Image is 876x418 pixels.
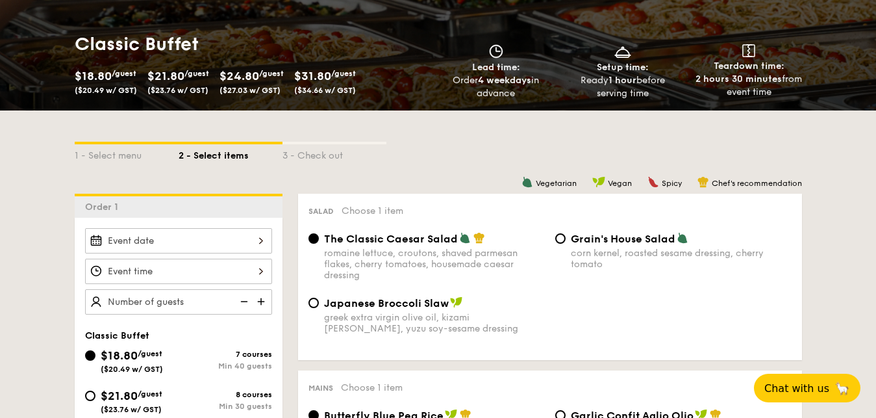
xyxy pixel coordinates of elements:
[714,60,784,72] span: Teardown time:
[184,69,209,78] span: /guest
[712,179,802,188] span: Chef's recommendation
[308,233,319,244] input: The Classic Caesar Saladromaine lettuce, croutons, shaved parmesan flakes, cherry tomatoes, house...
[571,233,675,245] span: Grain's House Salad
[662,179,682,188] span: Spicy
[677,232,688,244] img: icon-vegetarian.fe4039eb.svg
[75,69,112,83] span: $18.80
[85,289,272,315] input: Number of guests
[138,389,162,398] span: /guest
[613,44,632,59] img: icon-dish.430c3a2e.svg
[647,176,659,188] img: icon-spicy.37a8142b.svg
[592,176,605,188] img: icon-vegan.f8ff3823.svg
[608,179,632,188] span: Vegan
[101,348,138,363] span: $18.80
[472,62,520,73] span: Lead time:
[308,207,334,216] span: Salad
[85,259,272,284] input: Event time
[486,44,506,59] img: icon-clock.2db775ea.svg
[179,402,272,411] div: Min 30 guests
[112,69,136,78] span: /guest
[101,405,162,414] span: ($23.76 w/ GST)
[571,248,792,270] div: corn kernel, roasted sesame dressing, cherry tomato
[147,69,184,83] span: $21.80
[597,62,649,73] span: Setup time:
[75,144,179,163] div: 1 - Select menu
[179,144,282,163] div: 2 - Select items
[308,298,319,308] input: Japanese Broccoli Slawgreek extra virgin olive oil, kizami [PERSON_NAME], yuzu soy-sesame dressing
[85,228,272,254] input: Event date
[85,330,149,341] span: Classic Buffet
[324,233,458,245] span: The Classic Caesar Salad
[219,69,259,83] span: $24.80
[282,144,386,163] div: 3 - Check out
[85,391,95,401] input: $21.80/guest($23.76 w/ GST)8 coursesMin 30 guests
[294,69,331,83] span: $31.80
[138,349,162,358] span: /guest
[331,69,356,78] span: /guest
[341,382,403,393] span: Choose 1 item
[608,75,636,86] strong: 1 hour
[695,73,782,85] strong: 2 hours 30 minutes
[555,233,566,244] input: Grain's House Saladcorn kernel, roasted sesame dressing, cherry tomato
[742,44,755,57] img: icon-teardown.65201eee.svg
[179,350,272,359] div: 7 courses
[459,232,471,244] img: icon-vegetarian.fe4039eb.svg
[450,296,463,308] img: icon-vegan.f8ff3823.svg
[324,297,449,309] span: Japanese Broccoli Slaw
[147,86,208,95] span: ($23.76 w/ GST)
[75,86,137,95] span: ($20.49 w/ GST)
[324,312,545,334] div: greek extra virgin olive oil, kizami [PERSON_NAME], yuzu soy-sesame dressing
[478,75,531,86] strong: 4 weekdays
[85,202,123,213] span: Order 1
[308,384,333,393] span: Mains
[294,86,356,95] span: ($34.66 w/ GST)
[233,289,253,314] img: icon-reduce.1d2dbef1.svg
[536,179,577,188] span: Vegetarian
[179,361,272,371] div: Min 40 guests
[179,390,272,399] div: 8 courses
[101,365,163,374] span: ($20.49 w/ GST)
[521,176,533,188] img: icon-vegetarian.fe4039eb.svg
[75,33,433,56] h1: Classic Buffet
[697,176,709,188] img: icon-chef-hat.a58ddaea.svg
[324,248,545,281] div: romaine lettuce, croutons, shaved parmesan flakes, cherry tomatoes, housemade caesar dressing
[219,86,281,95] span: ($27.03 w/ GST)
[85,350,95,361] input: $18.80/guest($20.49 w/ GST)7 coursesMin 40 guests
[691,73,807,99] div: from event time
[342,205,403,216] span: Choose 1 item
[101,389,138,403] span: $21.80
[438,74,555,100] div: Order in advance
[253,289,272,314] img: icon-add.58712e84.svg
[834,381,850,396] span: 🦙
[754,374,860,402] button: Chat with us🦙
[764,382,829,395] span: Chat with us
[473,232,485,244] img: icon-chef-hat.a58ddaea.svg
[564,74,681,100] div: Ready before serving time
[259,69,284,78] span: /guest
